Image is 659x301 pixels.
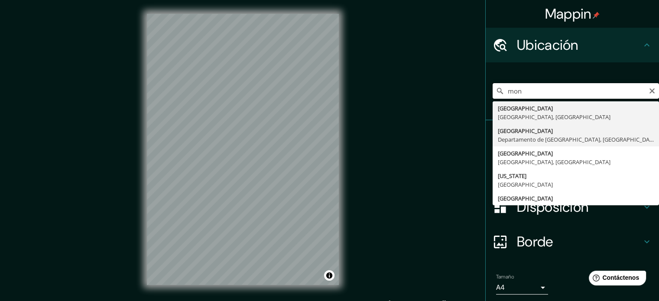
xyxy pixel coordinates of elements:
[496,283,505,292] font: A4
[486,190,659,224] div: Disposición
[517,198,588,216] font: Disposición
[593,12,600,19] img: pin-icon.png
[582,267,649,291] iframe: Lanzador de widgets de ayuda
[324,270,334,281] button: Activar o desactivar atribución
[498,104,553,112] font: [GEOGRAPHIC_DATA]
[147,14,339,285] canvas: Mapa
[498,172,526,180] font: [US_STATE]
[649,86,656,94] button: Claro
[496,281,548,295] div: A4
[498,181,553,188] font: [GEOGRAPHIC_DATA]
[498,127,553,135] font: [GEOGRAPHIC_DATA]
[493,83,659,99] input: Elige tu ciudad o zona
[517,233,553,251] font: Borde
[486,224,659,259] div: Borde
[498,194,553,202] font: [GEOGRAPHIC_DATA]
[498,113,610,121] font: [GEOGRAPHIC_DATA], [GEOGRAPHIC_DATA]
[486,155,659,190] div: Estilo
[498,149,553,157] font: [GEOGRAPHIC_DATA]
[545,5,591,23] font: Mappin
[486,120,659,155] div: Patas
[496,273,514,280] font: Tamaño
[517,36,578,54] font: Ubicación
[486,28,659,62] div: Ubicación
[498,136,658,143] font: Departamento de [GEOGRAPHIC_DATA], [GEOGRAPHIC_DATA]
[498,158,610,166] font: [GEOGRAPHIC_DATA], [GEOGRAPHIC_DATA]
